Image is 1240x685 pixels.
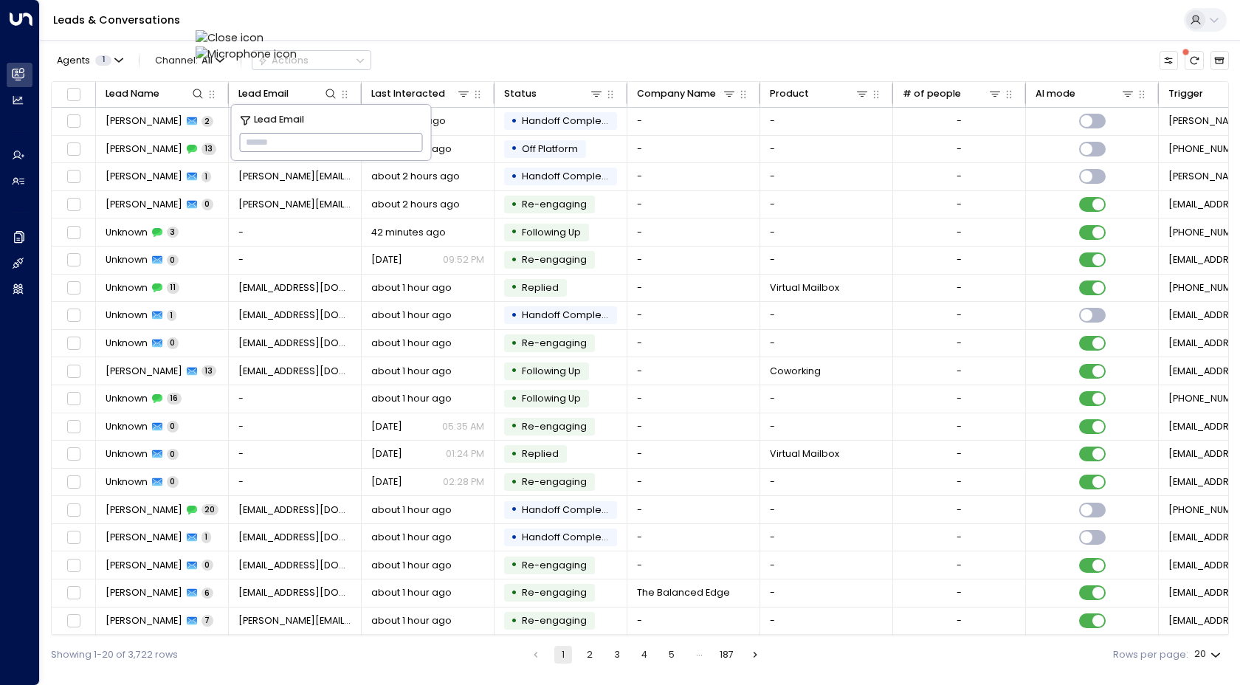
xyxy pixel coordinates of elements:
[65,141,82,158] span: Toggle select row
[51,648,178,662] div: Showing 1-20 of 3,722 rows
[760,163,893,190] td: -
[371,503,452,517] span: about 1 hour ago
[522,503,618,516] span: Handoff Completed
[957,142,962,156] div: -
[371,309,452,322] span: about 1 hour ago
[957,503,962,517] div: -
[511,610,517,633] div: •
[238,559,352,572] span: kmassar98@gmail.com
[106,503,182,517] span: Karim Massar
[371,253,402,266] span: Aug 10, 2025
[167,449,179,460] span: 0
[1036,86,1075,102] div: AI mode
[760,496,893,523] td: -
[957,281,962,295] div: -
[511,471,517,494] div: •
[167,255,179,266] span: 0
[760,635,893,662] td: -
[903,86,1003,102] div: # of people
[511,498,517,521] div: •
[637,86,737,102] div: Company Name
[106,114,182,128] span: Vincent Huang
[238,503,352,517] span: kmassar98@gmail.com
[957,531,962,544] div: -
[522,420,587,433] span: Trigger
[371,365,452,378] span: about 1 hour ago
[770,447,839,461] span: Virtual Mailbox
[252,50,371,70] div: Button group with a nested menu
[106,86,206,102] div: Lead Name
[106,309,148,322] span: Unknown
[581,646,599,664] button: Go to page 2
[608,646,626,664] button: Go to page 3
[957,309,962,322] div: -
[65,196,82,213] span: Toggle select row
[106,226,148,239] span: Unknown
[201,504,218,515] span: 20
[627,496,760,523] td: -
[957,447,962,461] div: -
[627,330,760,357] td: -
[627,413,760,441] td: -
[371,475,402,489] span: Jun 05, 2025
[522,253,587,266] span: Trigger
[504,86,604,102] div: Status
[770,86,809,102] div: Product
[511,276,517,299] div: •
[167,227,179,238] span: 3
[760,385,893,413] td: -
[522,614,587,627] span: Trigger
[106,337,148,350] span: Unknown
[957,392,962,405] div: -
[511,332,517,355] div: •
[627,635,760,662] td: -
[442,420,484,433] p: 05:35 AM
[627,247,760,274] td: -
[522,337,587,349] span: Trigger
[511,582,517,605] div: •
[65,335,82,352] span: Toggle select row
[65,390,82,407] span: Toggle select row
[229,218,362,246] td: -
[627,302,760,329] td: -
[760,247,893,274] td: -
[371,531,452,544] span: about 1 hour ago
[238,309,352,322] span: sbradley305@gmail.com
[511,110,517,133] div: •
[95,55,111,66] span: 1
[957,226,962,239] div: -
[522,447,559,460] span: Replied
[65,613,82,630] span: Toggle select row
[65,252,82,269] span: Toggle select row
[371,337,452,350] span: about 1 hour ago
[57,56,90,66] span: Agents
[635,646,653,664] button: Go to page 4
[65,529,82,546] span: Toggle select row
[637,586,730,599] span: The Balanced Edge
[957,420,962,433] div: -
[511,415,517,438] div: •
[201,171,211,182] span: 1
[511,193,517,216] div: •
[106,420,148,433] span: Unknown
[522,392,581,405] span: Following Up
[957,114,962,128] div: -
[371,420,402,433] span: Jul 22, 2025
[51,51,128,69] button: Agents1
[522,142,578,155] span: Off Platform
[511,443,517,466] div: •
[627,607,760,635] td: -
[627,136,760,163] td: -
[511,249,517,272] div: •
[522,559,587,571] span: Trigger
[760,191,893,218] td: -
[957,253,962,266] div: -
[238,86,339,102] div: Lead Email
[106,392,148,405] span: Unknown
[201,199,213,210] span: 0
[106,365,182,378] span: Torexs Kopun
[770,281,839,295] span: Virtual Mailbox
[522,475,587,488] span: Trigger
[957,365,962,378] div: -
[511,137,517,160] div: •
